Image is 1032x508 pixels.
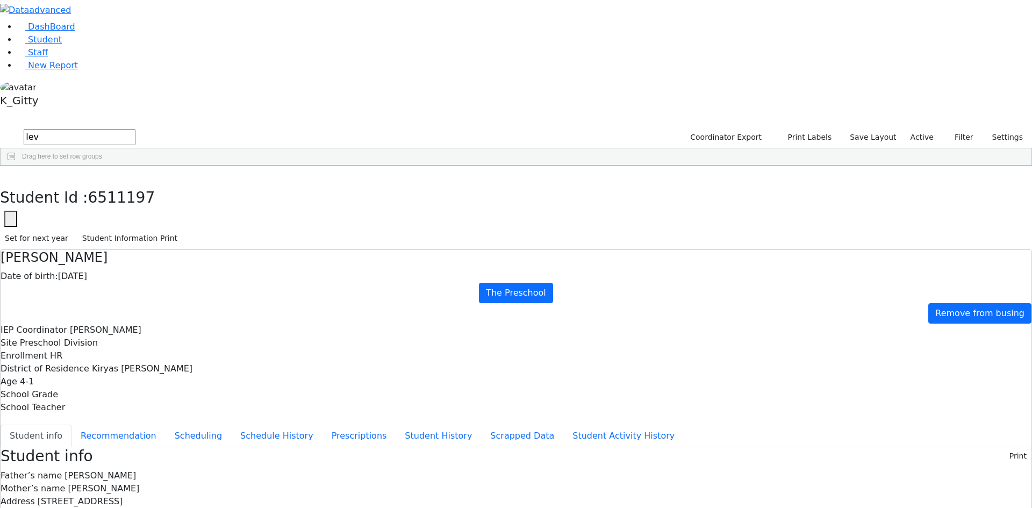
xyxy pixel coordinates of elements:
button: Student Activity History [563,425,684,447]
button: Recommendation [71,425,166,447]
label: Date of birth: [1,270,58,283]
a: DashBoard [17,22,75,32]
button: Filter [941,129,978,146]
label: Active [906,129,938,146]
h4: [PERSON_NAME] [1,250,1031,266]
span: [STREET_ADDRESS] [38,496,123,506]
span: 4-1 [20,376,34,387]
span: Drag here to set row groups [22,153,102,160]
span: Kiryas [PERSON_NAME] [92,363,192,374]
button: Coordinator Export [683,129,766,146]
a: Remove from busing [928,303,1031,324]
button: Student info [1,425,71,447]
label: School Teacher [1,401,65,414]
button: Save Layout [845,129,901,146]
button: Student Information Print [77,230,182,247]
span: Remove from busing [935,308,1024,318]
a: Staff [17,47,48,58]
span: Preschool Division [20,338,98,348]
label: Mother’s name [1,482,65,495]
label: District of Residence [1,362,89,375]
h3: Student info [1,447,93,466]
button: Student History [396,425,481,447]
span: [PERSON_NAME] [70,325,141,335]
span: [PERSON_NAME] [64,470,136,481]
button: Settings [978,129,1028,146]
a: Student [17,34,62,45]
span: DashBoard [28,22,75,32]
span: [PERSON_NAME] [68,483,139,493]
a: The Preschool [479,283,553,303]
label: Age [1,375,17,388]
span: HR [50,350,62,361]
span: New Report [28,60,78,70]
input: Search [24,129,135,145]
label: Father’s name [1,469,62,482]
button: Scrapped Data [481,425,563,447]
button: Schedule History [231,425,322,447]
label: Enrollment [1,349,47,362]
button: Scheduling [166,425,231,447]
label: School Grade [1,388,58,401]
label: Site [1,337,17,349]
span: Student [28,34,62,45]
label: IEP Coordinator [1,324,67,337]
span: Staff [28,47,48,58]
label: Address [1,495,35,508]
span: 6511197 [88,189,155,206]
a: New Report [17,60,78,70]
div: [DATE] [1,270,1031,283]
button: Print Labels [775,129,836,146]
button: Print [1005,448,1031,464]
button: Prescriptions [322,425,396,447]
